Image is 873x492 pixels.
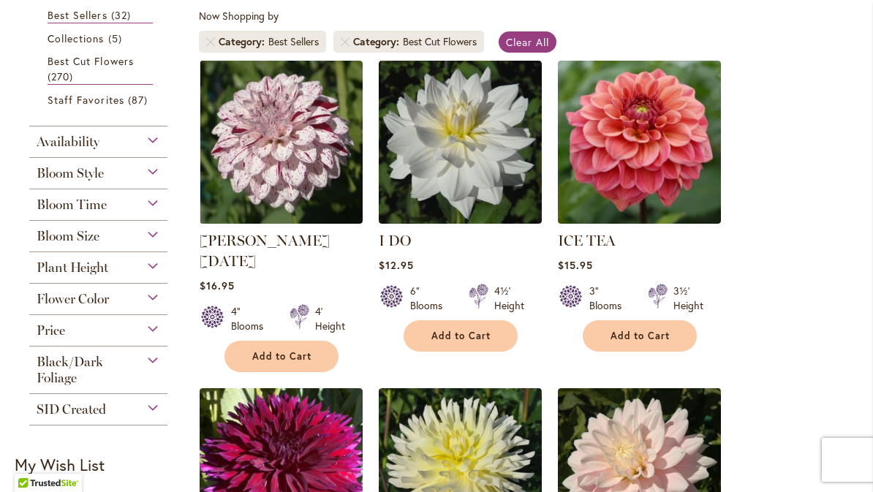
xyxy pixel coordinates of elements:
[558,258,593,272] span: $15.95
[11,440,52,481] iframe: Launch Accessibility Center
[15,454,105,475] strong: My Wish List
[404,320,518,352] button: Add to Cart
[48,69,77,84] span: 270
[410,284,451,313] div: 6" Blooms
[108,31,126,46] span: 5
[558,213,721,227] a: ICE TEA
[506,35,549,49] span: Clear All
[200,61,363,224] img: HULIN'S CARNIVAL
[431,330,491,342] span: Add to Cart
[200,232,330,270] a: [PERSON_NAME] [DATE]
[37,197,107,213] span: Bloom Time
[48,53,153,85] a: Best Cut Flowers
[48,31,153,46] a: Collections
[111,7,135,23] span: 32
[37,354,103,386] span: Black/Dark Foliage
[48,93,124,107] span: Staff Favorites
[37,401,106,417] span: SID Created
[403,34,477,49] div: Best Cut Flowers
[206,37,215,46] a: Remove Category Best Sellers
[219,34,268,49] span: Category
[379,213,542,227] a: I DO
[379,61,542,224] img: I DO
[200,279,235,292] span: $16.95
[353,34,403,49] span: Category
[37,134,99,150] span: Availability
[128,92,151,107] span: 87
[499,31,556,53] a: Clear All
[37,322,65,338] span: Price
[48,92,153,107] a: Staff Favorites
[589,284,630,313] div: 3" Blooms
[231,304,272,333] div: 4" Blooms
[37,260,108,276] span: Plant Height
[558,232,616,249] a: ICE TEA
[315,304,345,333] div: 4' Height
[48,54,134,68] span: Best Cut Flowers
[224,341,339,372] button: Add to Cart
[200,213,363,227] a: HULIN'S CARNIVAL
[673,284,703,313] div: 3½' Height
[494,284,524,313] div: 4½' Height
[48,8,107,22] span: Best Sellers
[341,37,349,46] a: Remove Category Best Cut Flowers
[48,31,105,45] span: Collections
[37,291,109,307] span: Flower Color
[252,350,312,363] span: Add to Cart
[379,232,411,249] a: I DO
[379,258,414,272] span: $12.95
[48,7,153,23] a: Best Sellers
[268,34,319,49] div: Best Sellers
[199,9,279,23] span: Now Shopping by
[558,61,721,224] img: ICE TEA
[611,330,670,342] span: Add to Cart
[37,165,104,181] span: Bloom Style
[37,228,99,244] span: Bloom Size
[583,320,697,352] button: Add to Cart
